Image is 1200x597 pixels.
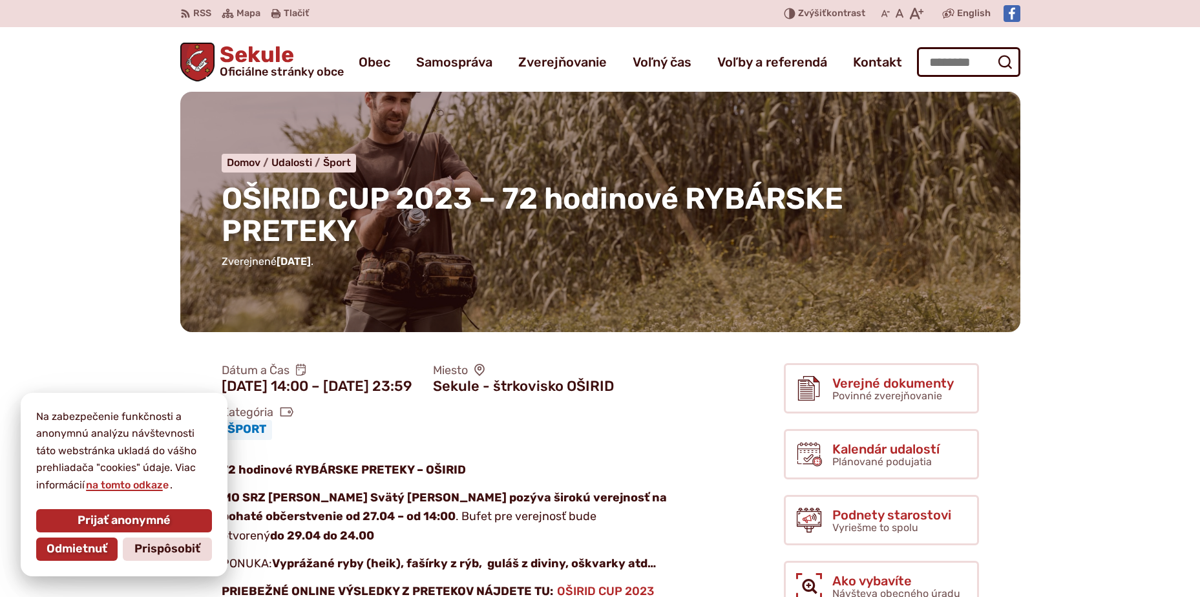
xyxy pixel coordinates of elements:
[85,479,170,491] a: na tomto odkaze
[47,542,107,556] span: Odmietnuť
[784,429,979,479] a: Kalendár udalostí Plánované podujatia
[222,405,294,420] span: Kategória
[832,442,940,456] span: Kalendár udalostí
[215,44,344,78] span: Sekule
[227,156,271,169] a: Domov
[717,44,827,80] a: Voľby a referendá
[222,253,979,270] p: Zverejnené .
[323,156,351,169] a: Šport
[123,538,212,561] button: Prispôsobiť
[222,363,412,378] span: Dátum a Čas
[222,490,667,524] strong: MO SRZ [PERSON_NAME] Svätý [PERSON_NAME] pozýva širokú verejnosť na bohaté občerstvenie od 27.04 ...
[36,509,212,532] button: Prijať anonymné
[832,574,960,588] span: Ako vybavíte
[271,156,323,169] a: Udalosti
[433,363,614,378] span: Miesto
[359,44,390,80] a: Obec
[518,44,607,80] a: Zverejňovanie
[78,514,171,528] span: Prijať anonymné
[222,181,843,249] span: OŠIRID CUP 2023 – 72 hodinové RYBÁRSKE PRETEKY
[222,463,466,477] strong: 72 hodinové RYBÁRSKE PRETEKY – OŠIRID
[36,538,118,561] button: Odmietnuť
[853,44,902,80] a: Kontakt
[227,156,260,169] span: Domov
[222,554,680,574] p: PONUKA:
[220,66,344,78] span: Oficiálne stránky obce
[832,521,918,534] span: Vyriešme to spolu
[832,390,942,402] span: Povinné zverejňovanie
[633,44,691,80] a: Voľný čas
[277,255,311,267] span: [DATE]
[237,6,260,21] span: Mapa
[36,408,212,494] p: Na zabezpečenie funkčnosti a anonymnú analýzu návštevnosti táto webstránka ukladá do vášho prehli...
[784,363,979,414] a: Verejné dokumenty Povinné zverejňovanie
[222,420,272,440] a: Šport
[180,43,344,81] a: Logo Sekule, prejsť na domovskú stránku.
[433,378,614,395] figcaption: Sekule - štrkovisko OŠIRID
[832,508,951,522] span: Podnety starostovi
[1004,5,1020,22] img: Prejsť na Facebook stránku
[270,529,374,543] strong: do 29.04 do 24.00
[798,8,826,19] span: Zvýšiť
[271,156,312,169] span: Udalosti
[954,6,993,21] a: English
[272,556,656,571] strong: Vyprážané ryby (heik), fašírky z rýb, guláš z diviny, oškvarky atd…
[957,6,991,21] span: English
[416,44,492,80] a: Samospráva
[222,378,412,395] figcaption: [DATE] 14:00 – [DATE] 23:59
[193,6,211,21] span: RSS
[798,8,865,19] span: kontrast
[284,8,309,19] span: Tlačiť
[832,456,932,468] span: Plánované podujatia
[832,376,954,390] span: Verejné dokumenty
[134,542,200,556] span: Prispôsobiť
[180,43,215,81] img: Prejsť na domovskú stránku
[222,488,680,546] p: . Bufet pre verejnosť bude otvorený
[784,495,979,545] a: Podnety starostovi Vyriešme to spolu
